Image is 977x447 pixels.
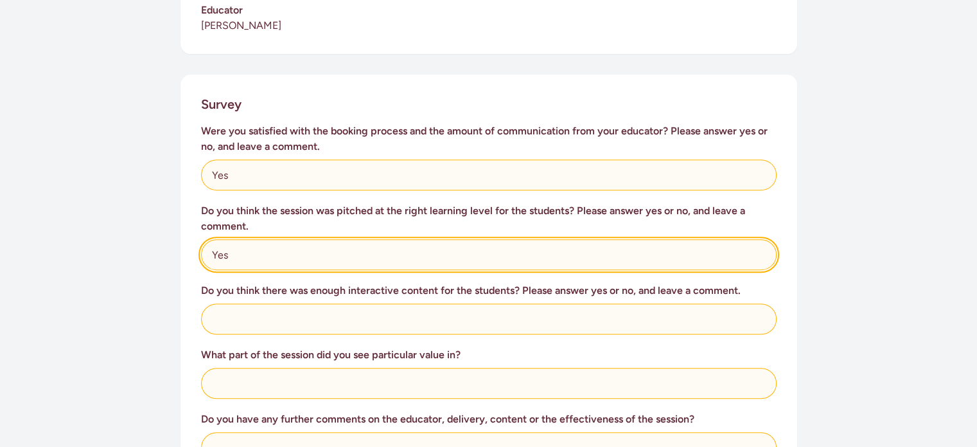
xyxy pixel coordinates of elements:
[201,412,777,427] h3: Do you have any further comments on the educator, delivery, content or the effectiveness of the s...
[201,203,777,234] h3: Do you think the session was pitched at the right learning level for the students? Please answer ...
[201,283,777,298] h3: Do you think there was enough interactive content for the students? Please answer yes or no, and ...
[201,347,777,363] h3: What part of the session did you see particular value in?
[201,123,777,154] h3: Were you satisfied with the booking process and the amount of communication from your educator? P...
[201,3,777,18] h3: Educator
[201,95,242,113] h2: Survey
[201,18,777,33] p: [PERSON_NAME]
